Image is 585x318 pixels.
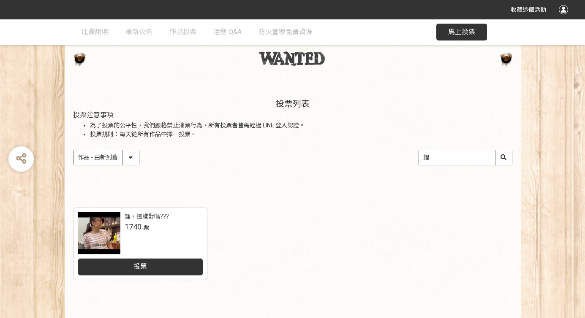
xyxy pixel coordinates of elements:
[213,19,242,45] a: 活動 Q&A
[258,19,313,45] a: 防火宣導免費資源
[74,208,207,280] a: 鋰，這樣對嗎???1740票投票
[125,212,169,221] div: 鋰，這樣對嗎???
[169,28,196,36] span: 作品投票
[436,24,487,40] button: 馬上投票
[73,111,114,119] span: 投票注意事項
[169,19,196,45] a: 作品投票
[82,19,109,45] a: 比賽說明
[73,99,512,109] h2: 投票列表
[90,121,512,130] li: 為了投票的公平性，我們嚴格禁止灌票行為，所有投票者皆需經過 LINE 登入認證。
[125,19,152,45] a: 最新公告
[82,28,109,36] span: 比賽說明
[90,130,512,139] li: 投票規則：每天從所有作品中擇一投票。
[125,222,141,231] span: 1740
[125,28,152,36] span: 最新公告
[133,262,147,270] span: 投票
[258,28,313,36] span: 防火宣導免費資源
[511,6,546,13] span: 收藏這個活動
[73,150,139,165] select: Sorting
[143,224,149,231] span: 票
[213,28,242,36] span: 活動 Q&A
[419,150,512,165] input: 搜尋作品
[448,28,475,36] span: 馬上投票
